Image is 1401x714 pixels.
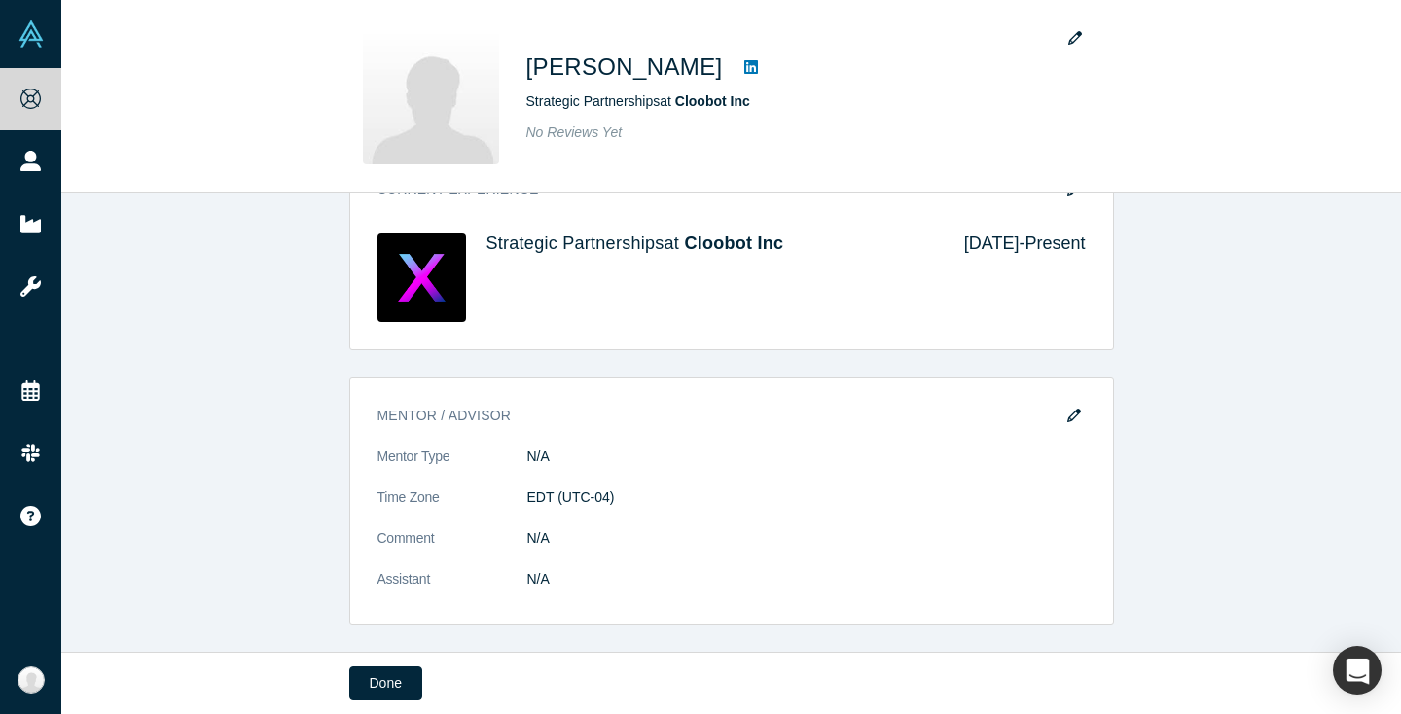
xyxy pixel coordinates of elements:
span: Strategic Partnerships at [526,93,750,109]
dt: Time Zone [377,487,527,528]
dd: EDT (UTC-04) [527,487,1086,508]
img: Alchemist Vault Logo [18,20,45,48]
dd: N/A [527,528,1086,549]
img: Omar Youssef's Profile Image [363,28,499,164]
button: Done [349,666,422,700]
img: Omar Youssef's Account [18,666,45,694]
dt: Assistant [377,569,527,610]
h3: Mentor / Advisor [377,406,1059,426]
span: No Reviews Yet [526,125,623,140]
a: Cloobot Inc [675,93,750,109]
dd: N/A [527,446,1086,467]
h4: Strategic Partnerships at [486,233,937,255]
dt: Mentor Type [377,446,527,487]
div: [DATE] - Present [937,233,1086,322]
img: Cloobot Inc's Logo [377,233,466,322]
dt: Comment [377,528,527,569]
a: Cloobot Inc [684,233,783,253]
h1: [PERSON_NAME] [526,50,723,85]
dd: N/A [527,569,1086,589]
